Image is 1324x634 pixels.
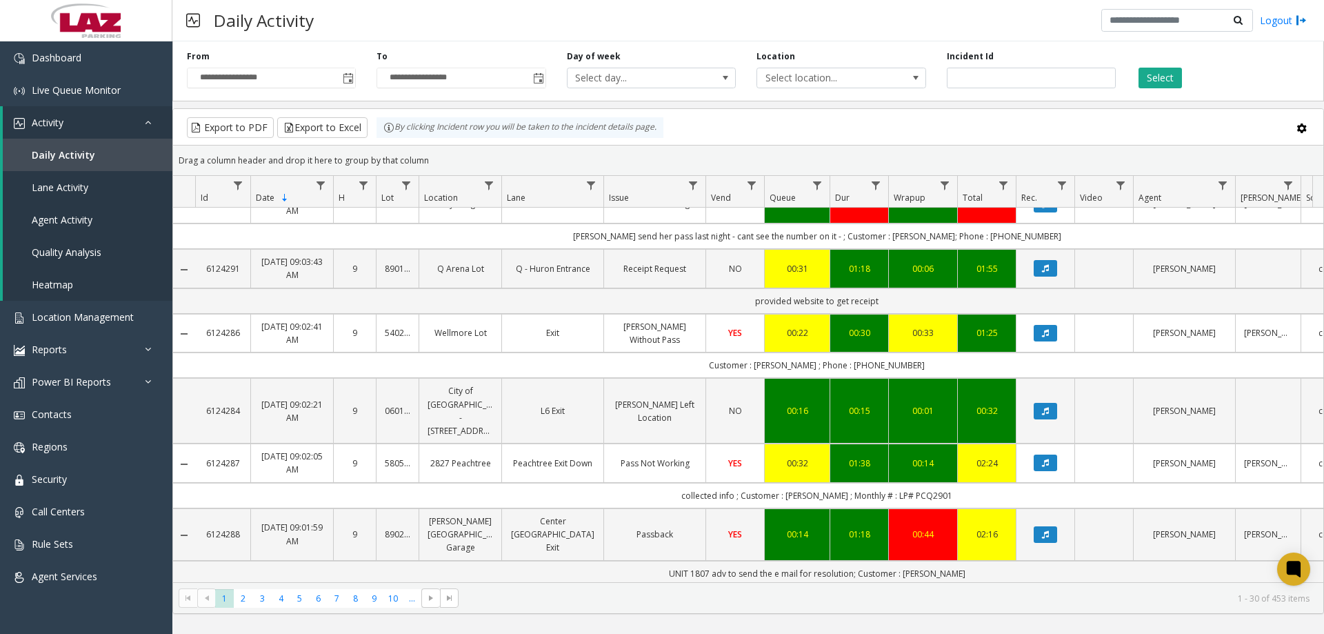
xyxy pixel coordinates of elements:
img: 'icon' [14,442,25,453]
img: 'icon' [14,475,25,486]
span: Wrapup [894,192,925,204]
div: 00:15 [839,404,880,417]
a: Collapse Details [173,459,195,470]
div: 02:16 [966,528,1007,541]
a: City of [GEOGRAPHIC_DATA] - [STREET_ADDRESS] [428,384,493,437]
a: 00:30 [839,326,880,339]
span: Select location... [757,68,892,88]
a: Collapse Details [173,530,195,541]
span: Location Management [32,310,134,324]
span: Security [32,473,67,486]
span: Page 8 [346,589,365,608]
span: NO [729,405,742,417]
img: 'icon' [14,539,25,551]
div: 01:25 [966,326,1007,339]
img: 'icon' [14,118,25,129]
a: 6124284 [203,404,242,417]
a: Activity [3,106,172,139]
a: [PERSON_NAME] [1142,528,1227,541]
a: Q Arena Lot [428,262,493,275]
span: Page 5 [290,589,309,608]
span: Lane Activity [32,181,88,194]
a: 00:44 [897,528,949,541]
span: Go to the next page [425,593,437,604]
a: Logout [1260,13,1307,28]
h3: Daily Activity [207,3,321,37]
a: Location Filter Menu [480,176,499,195]
img: logout [1296,13,1307,28]
label: Location [756,50,795,63]
span: Page 1 [215,589,234,608]
span: Live Queue Monitor [32,83,121,97]
a: 01:38 [839,457,880,470]
span: YES [728,457,742,469]
a: 00:33 [897,326,949,339]
a: 00:32 [773,457,821,470]
a: 890202 [385,528,410,541]
a: 6124286 [203,326,242,339]
a: Agent Filter Menu [1214,176,1232,195]
a: 00:06 [897,262,949,275]
span: Page 3 [253,589,272,608]
a: Lane Filter Menu [582,176,601,195]
span: Heatmap [32,278,73,291]
span: NO [729,263,742,275]
label: To [377,50,388,63]
label: Incident Id [947,50,994,63]
a: Queue Filter Menu [808,176,827,195]
div: 01:18 [839,262,880,275]
a: 6124288 [203,528,242,541]
span: Page 2 [234,589,252,608]
span: YES [728,327,742,339]
a: 00:22 [773,326,821,339]
a: 01:55 [966,262,1007,275]
label: From [187,50,210,63]
a: [PERSON_NAME] [1244,528,1292,541]
a: YES [714,326,756,339]
span: H [339,192,345,204]
a: Total Filter Menu [994,176,1013,195]
a: NO [714,262,756,275]
img: 'icon' [14,377,25,388]
span: Call Centers [32,505,85,518]
button: Select [1139,68,1182,88]
a: Quality Analysis [3,236,172,268]
button: Export to Excel [277,117,368,138]
a: 00:14 [897,457,949,470]
span: Daily Activity [32,148,95,161]
span: Queue [770,192,796,204]
a: 6124287 [203,457,242,470]
a: [DATE] 09:02:21 AM [259,398,325,424]
a: Peachtree Exit Down [510,457,595,470]
a: Vend Filter Menu [743,176,761,195]
a: 2827 Peachtree [428,457,493,470]
a: Collapse Details [173,328,195,339]
span: Dur [835,192,850,204]
a: [PERSON_NAME] Without Pass [612,320,697,346]
a: [PERSON_NAME] Left Location [612,398,697,424]
span: Lot [381,192,394,204]
span: Contacts [32,408,72,421]
span: Dashboard [32,51,81,64]
span: [PERSON_NAME] [1241,192,1303,204]
span: Rule Sets [32,537,73,551]
a: Receipt Request [612,262,697,275]
div: 00:32 [966,404,1007,417]
span: Activity [32,116,63,129]
a: 580587 [385,457,410,470]
kendo-pager-info: 1 - 30 of 453 items [467,593,1310,604]
a: Rec. Filter Menu [1053,176,1072,195]
a: Q - Huron Entrance [510,262,595,275]
img: 'icon' [14,86,25,97]
span: Page 6 [309,589,328,608]
a: 890156 [385,262,410,275]
a: 01:18 [839,528,880,541]
span: Go to the last page [440,588,459,608]
a: L6 Exit [510,404,595,417]
span: Page 7 [328,589,346,608]
a: 9 [342,326,368,339]
a: [PERSON_NAME] [1142,404,1227,417]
